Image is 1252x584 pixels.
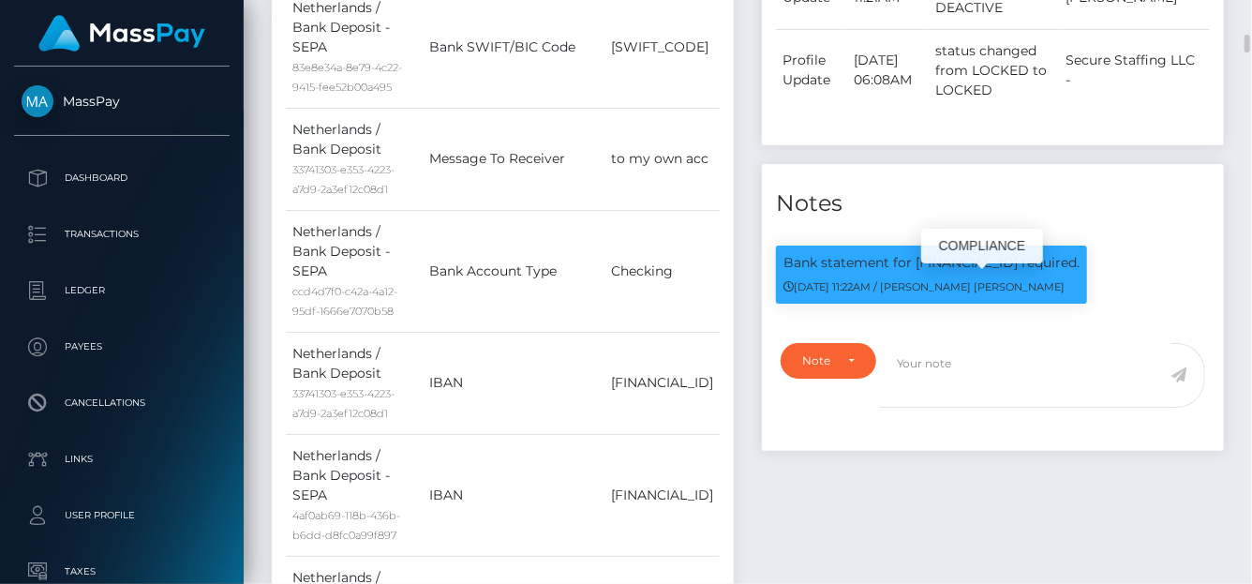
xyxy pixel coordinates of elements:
[604,434,720,556] td: [FINANCIAL_ID]
[292,387,395,420] small: 33741303-e353-4223-a7d9-2a3ef12c08d1
[14,93,230,110] span: MassPay
[14,267,230,314] a: Ledger
[14,492,230,539] a: User Profile
[1059,29,1210,112] td: Secure Staffing LLC -
[847,29,929,112] td: [DATE] 06:08AM
[423,108,604,210] td: Message To Receiver
[783,280,1065,293] small: [DATE] 11:22AM / [PERSON_NAME] [PERSON_NAME]
[604,332,720,434] td: [FINANCIAL_ID]
[286,108,423,210] td: Netherlands / Bank Deposit
[604,210,720,332] td: Checking
[292,163,395,196] small: 33741303-e353-4223-a7d9-2a3ef12c08d1
[781,343,876,379] button: Note Type
[14,323,230,370] a: Payees
[14,155,230,202] a: Dashboard
[22,389,222,417] p: Cancellations
[292,285,397,318] small: ccd4d7f0-c42a-4a12-95df-1666e7070b58
[423,434,604,556] td: IBAN
[22,277,222,305] p: Ledger
[22,502,222,530] p: User Profile
[22,220,222,248] p: Transactions
[14,380,230,427] a: Cancellations
[286,332,423,434] td: Netherlands / Bank Deposit
[802,353,833,368] div: Note Type
[286,434,423,556] td: Netherlands / Bank Deposit - SEPA
[292,509,400,542] small: 4af0ab69-118b-436b-b6dd-d8fc0a99f897
[22,445,222,473] p: Links
[22,85,53,117] img: MassPay
[38,15,205,52] img: MassPay Logo
[14,436,230,483] a: Links
[292,61,402,94] small: 83e8e34a-8e79-4c22-9415-fee52b00a495
[14,211,230,258] a: Transactions
[776,29,847,112] td: Profile Update
[286,210,423,332] td: Netherlands / Bank Deposit - SEPA
[22,333,222,361] p: Payees
[604,108,720,210] td: to my own acc
[930,29,1060,112] td: status changed from LOCKED to LOCKED
[921,229,1043,263] div: COMPLIANCE
[423,210,604,332] td: Bank Account Type
[22,164,222,192] p: Dashboard
[783,253,1080,273] p: Bank statement for [FINANCIAL_ID] required.
[423,332,604,434] td: IBAN
[776,187,1210,220] h4: Notes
